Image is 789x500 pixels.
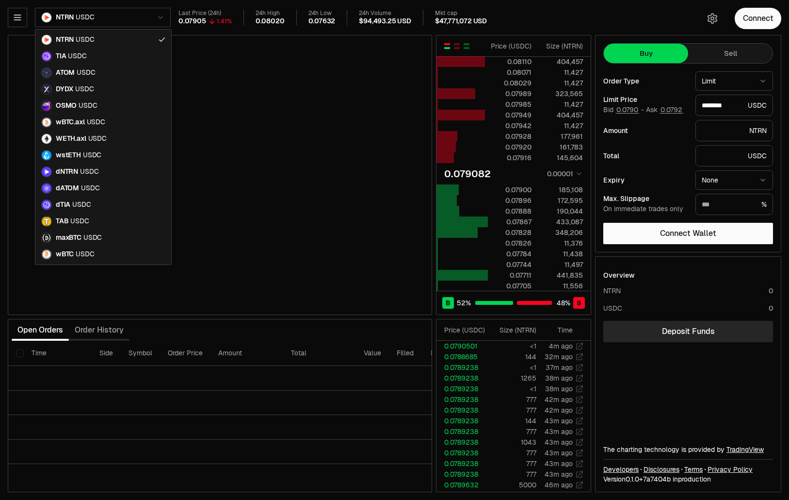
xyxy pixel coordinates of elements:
[75,85,94,94] span: USDC
[42,233,51,243] img: maxBTC Logo
[56,68,75,77] span: ATOM
[70,217,89,226] span: USDC
[83,151,101,160] span: USDC
[42,51,51,61] img: TIA Logo
[56,217,68,226] span: TAB
[42,117,51,127] img: wBTC.axl Logo
[56,250,74,259] span: wBTC
[42,250,51,259] img: wBTC Logo
[42,150,51,160] img: wstETH Logo
[56,101,77,110] span: OSMO
[56,200,70,209] span: dTIA
[81,184,99,193] span: USDC
[42,200,51,210] img: dTIA Logo
[79,101,97,110] span: USDC
[42,35,51,45] img: NTRN Logo
[42,101,51,111] img: OSMO Logo
[76,35,94,44] span: USDC
[56,85,73,94] span: DYDX
[56,233,81,242] span: maxBTC
[80,167,98,176] span: USDC
[87,118,105,127] span: USDC
[56,52,66,61] span: TIA
[42,183,51,193] img: dATOM Logo
[56,134,86,143] span: WETH.axl
[56,151,81,160] span: wstETH
[68,52,86,61] span: USDC
[88,134,107,143] span: USDC
[42,68,51,78] img: ATOM Logo
[83,233,102,242] span: USDC
[77,68,95,77] span: USDC
[42,217,51,226] img: TAB Logo
[72,200,91,209] span: USDC
[42,167,51,177] img: dNTRN Logo
[56,35,74,44] span: NTRN
[56,167,78,176] span: dNTRN
[56,184,79,193] span: dATOM
[56,118,85,127] span: wBTC.axl
[76,250,94,259] span: USDC
[42,84,51,94] img: DYDX Logo
[42,134,51,144] img: WETH.axl Logo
